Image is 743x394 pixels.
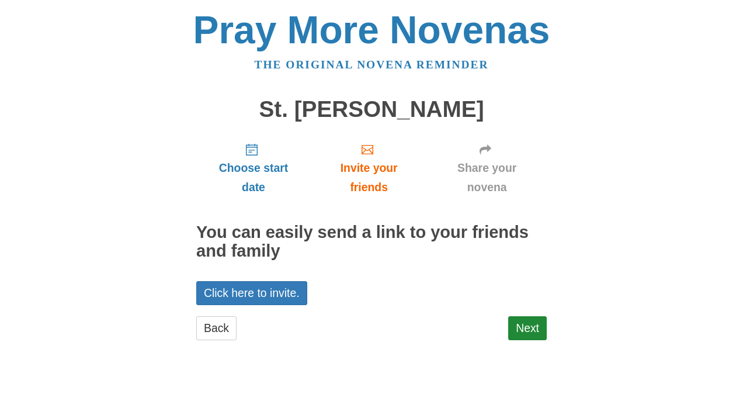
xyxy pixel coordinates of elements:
a: Share your novena [427,133,547,203]
a: Pray More Novenas [193,8,550,51]
span: Share your novena [439,158,535,197]
a: Invite your friends [311,133,427,203]
a: Back [196,316,237,340]
h1: St. [PERSON_NAME] [196,97,547,122]
a: Next [508,316,547,340]
a: Click here to invite. [196,281,307,305]
a: The original novena reminder [255,58,489,71]
h2: You can easily send a link to your friends and family [196,223,547,261]
span: Invite your friends [322,158,415,197]
span: Choose start date [208,158,299,197]
a: Choose start date [196,133,311,203]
